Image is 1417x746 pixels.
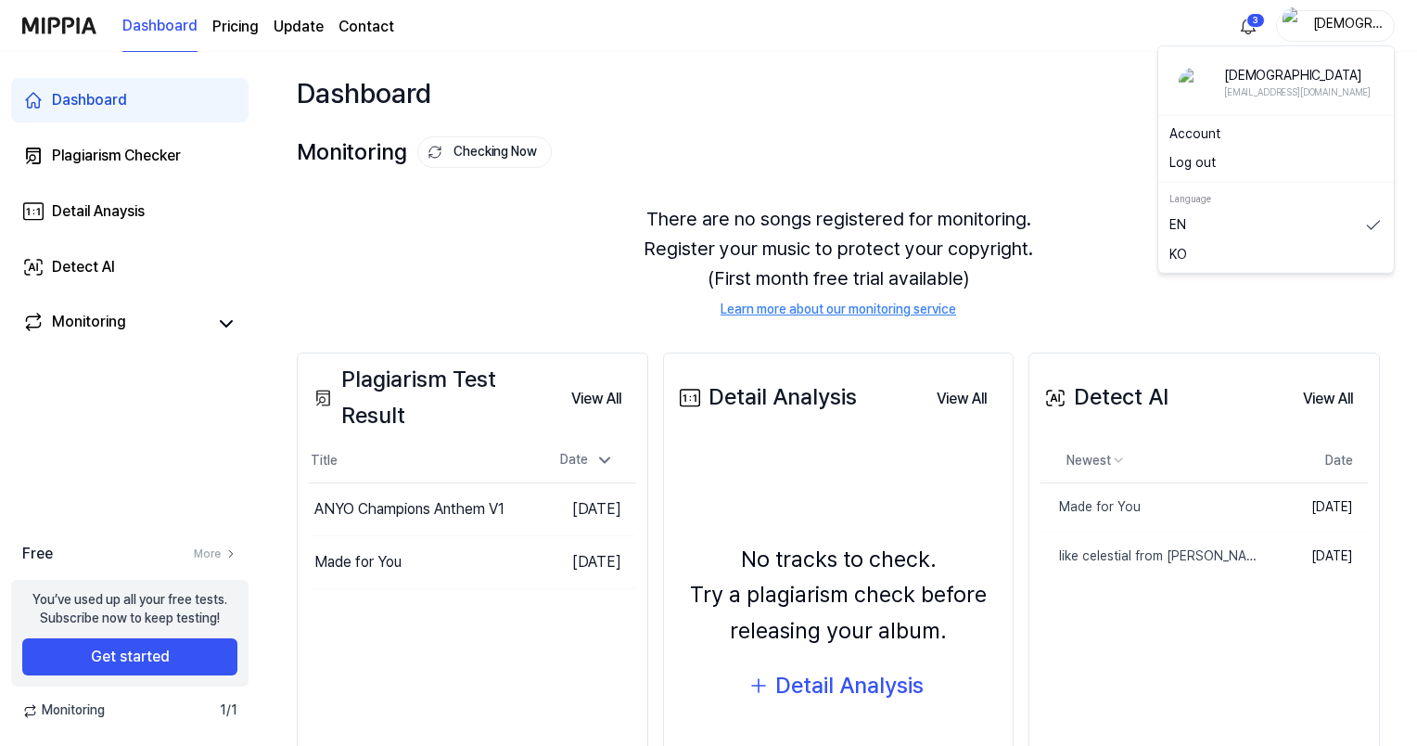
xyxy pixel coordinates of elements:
[1157,45,1395,274] div: profile[DEMOGRAPHIC_DATA]
[675,542,1002,649] div: No tracks to check. Try a plagiarism check before releasing your album.
[538,483,636,536] td: [DATE]
[1169,124,1383,143] a: Account
[1260,483,1368,533] td: [DATE]
[1040,379,1168,415] div: Detect AI
[297,182,1380,341] div: There are no songs registered for monitoring. Register your music to protect your copyright. (Fir...
[1260,439,1368,483] th: Date
[22,311,208,337] a: Monitoring
[1169,154,1383,173] button: Log out
[1179,68,1208,97] img: profile
[11,134,249,178] a: Plagiarism Checker
[1169,216,1383,235] a: EN
[721,301,956,319] a: Learn more about our monitoring service
[212,16,259,38] a: Pricing
[1040,547,1260,566] div: like celestial from [PERSON_NAME]
[314,498,504,521] div: ANYO Champions Anthem V1
[52,89,127,111] div: Dashboard
[314,551,402,573] div: Made for You
[1310,15,1383,35] div: [DEMOGRAPHIC_DATA]
[675,379,857,415] div: Detail Analysis
[52,200,145,223] div: Detail Anaysis
[52,256,115,278] div: Detect AI
[1283,7,1305,45] img: profile
[32,591,227,627] div: You’ve used up all your free tests. Subscribe now to keep testing!
[922,380,1002,418] button: View All
[309,362,556,433] div: Plagiarism Test Result
[274,16,324,38] a: Update
[11,78,249,122] a: Dashboard
[11,245,249,289] a: Detect AI
[52,311,126,337] div: Monitoring
[1169,246,1383,264] a: KO
[22,638,237,675] button: Get started
[1040,483,1260,532] a: Made for You
[1276,10,1395,42] button: profile[DEMOGRAPHIC_DATA]
[553,445,621,475] div: Date
[11,189,249,234] a: Detail Anaysis
[417,136,552,168] button: Checking Now
[297,135,552,170] div: Monitoring
[338,16,394,38] a: Contact
[1224,67,1371,85] div: [DEMOGRAPHIC_DATA]
[1288,379,1368,418] a: View All
[1224,84,1371,97] div: [EMAIL_ADDRESS][DOMAIN_NAME]
[922,379,1002,418] a: View All
[1237,15,1259,37] img: 알림
[1233,11,1263,41] button: 알림3
[52,145,181,167] div: Plagiarism Checker
[1288,380,1368,418] button: View All
[1040,498,1141,517] div: Made for You
[734,663,942,708] button: Detail Analysis
[122,1,198,52] a: Dashboard
[22,543,53,565] span: Free
[1040,533,1260,581] a: like celestial from [PERSON_NAME]
[1260,532,1368,580] td: [DATE]
[556,379,636,418] a: View All
[538,536,636,589] td: [DATE]
[556,380,636,418] button: View All
[22,701,105,720] span: Monitoring
[1246,13,1265,28] div: 3
[297,71,431,115] div: Dashboard
[194,547,237,562] a: More
[309,439,538,483] th: Title
[775,668,924,703] div: Detail Analysis
[220,701,237,720] span: 1 / 1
